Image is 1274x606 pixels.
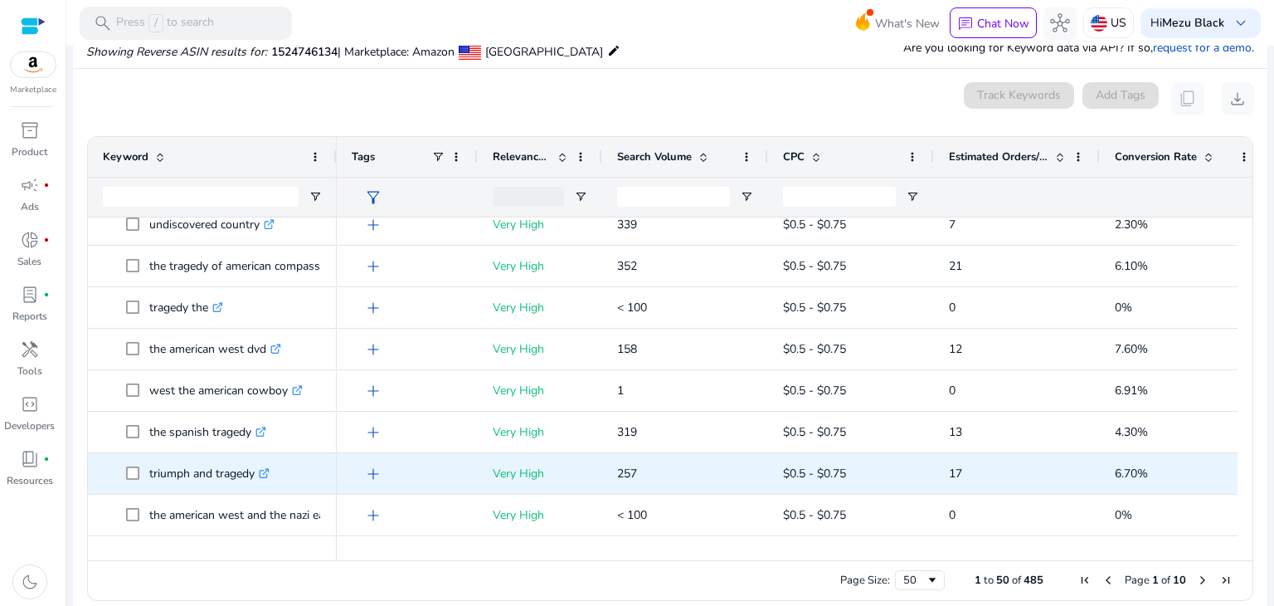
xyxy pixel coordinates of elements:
mat-icon: edit [607,41,620,61]
p: Marketplace [10,84,56,96]
p: Resources [7,473,53,488]
span: CPC [783,149,805,164]
div: Page Size [895,570,945,590]
p: the american west and the nazi east [149,498,349,532]
span: 12 [949,341,962,357]
span: add [363,506,383,525]
p: the american west dvd [149,332,281,366]
span: 6.91% [1115,383,1148,398]
span: 21 [949,258,962,274]
span: 0% [1115,300,1132,315]
span: add [363,381,383,401]
span: $0.5 - $0.75 [783,424,846,440]
span: fiber_manual_record [43,237,50,243]
p: Press to search [116,14,214,32]
span: dark_mode [20,572,40,592]
p: west the american cowboy [149,374,303,408]
span: [GEOGRAPHIC_DATA] [485,44,603,60]
span: inventory_2 [20,120,40,140]
p: Very High [493,208,587,242]
span: add [363,464,383,484]
p: Hi [1150,17,1224,29]
span: $0.5 - $0.75 [783,217,846,232]
p: Sales [17,254,41,269]
span: $0.5 - $0.75 [783,507,846,523]
p: Developers [4,418,55,433]
span: 2.30% [1115,217,1148,232]
span: add [363,215,383,235]
span: 7 [949,217,955,232]
span: $0.5 - $0.75 [783,258,846,274]
span: Estimated Orders/Month [949,149,1048,164]
img: amazon.svg [11,52,56,77]
button: Open Filter Menu [309,190,322,203]
p: Very High [493,415,587,449]
p: Very High [493,332,587,366]
p: Very High [493,457,587,491]
p: undiscovered country [149,208,275,242]
span: search [93,13,113,33]
p: tragedy the [149,291,223,325]
span: 485 [1024,573,1043,588]
span: hub [1050,13,1070,33]
span: 319 [617,424,637,440]
p: Product [12,144,47,159]
span: Search Volume [617,149,692,164]
span: / [148,14,163,32]
p: the spanish tragedy [149,415,266,449]
span: to [984,573,994,588]
span: 1 [617,383,624,398]
p: Very High [493,540,587,574]
span: add [363,423,383,442]
button: Open Filter Menu [574,190,587,203]
span: 158 [617,341,637,357]
span: donut_small [20,230,40,250]
span: $0.5 - $0.75 [783,300,846,315]
span: keyboard_arrow_down [1231,13,1251,33]
span: 0 [949,507,955,523]
span: lab_profile [20,285,40,305]
span: 50 [996,573,1009,588]
span: $0.5 - $0.75 [783,466,846,481]
p: Reports [12,309,47,324]
span: filter_alt [363,188,383,208]
span: < 100 [617,300,647,315]
div: Last Page [1219,574,1233,587]
div: Previous Page [1101,574,1115,587]
button: Open Filter Menu [740,190,753,203]
input: CPC Filter Input [783,187,896,207]
span: campaign [20,175,40,195]
p: the [PERSON_NAME] tragedy [149,540,318,574]
span: add [363,298,383,318]
span: add [363,340,383,359]
p: Ads [21,199,39,214]
span: 1524746134 [271,44,338,60]
button: Open Filter Menu [906,190,919,203]
p: US [1111,8,1126,37]
span: Page [1125,573,1150,588]
span: 4.30% [1115,424,1148,440]
div: Page Size: [840,573,890,588]
div: First Page [1078,574,1092,587]
span: $0.5 - $0.75 [783,383,846,398]
span: 1 [975,573,981,588]
i: Showing Reverse ASIN results for: [86,44,267,60]
span: 352 [617,258,637,274]
span: 1 [1152,573,1159,588]
div: 50 [903,573,926,588]
span: fiber_manual_record [43,182,50,188]
p: Very High [493,374,587,408]
span: of [1161,573,1170,588]
button: download [1221,82,1254,115]
span: 6.70% [1115,466,1148,481]
span: 0 [949,383,955,398]
span: Tags [352,149,375,164]
p: Very High [493,249,587,283]
span: 13 [949,424,962,440]
span: | Marketplace: Amazon [338,44,455,60]
p: Very High [493,498,587,532]
span: add [363,257,383,276]
span: 6.10% [1115,258,1148,274]
span: 0% [1115,507,1132,523]
input: Search Volume Filter Input [617,187,730,207]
